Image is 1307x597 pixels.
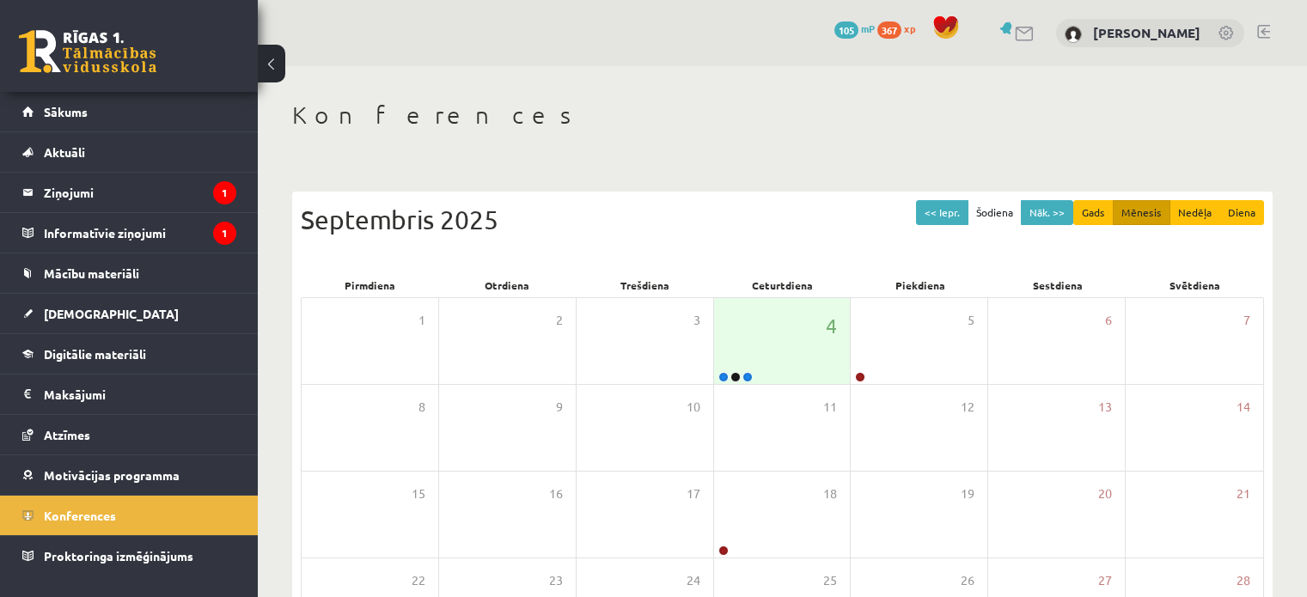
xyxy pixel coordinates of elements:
a: 367 xp [877,21,924,35]
span: 24 [687,571,700,590]
button: Gads [1073,200,1114,225]
span: 6 [1105,311,1112,330]
span: 13 [1098,398,1112,417]
a: Rīgas 1. Tālmācības vidusskola [19,30,156,73]
span: 26 [961,571,974,590]
a: Aktuāli [22,132,236,172]
span: 8 [418,398,425,417]
span: 10 [687,398,700,417]
a: 105 mP [834,21,875,35]
span: Digitālie materiāli [44,346,146,362]
a: Mācību materiāli [22,253,236,293]
div: Otrdiena [438,273,576,297]
legend: Ziņojumi [44,173,236,212]
span: Atzīmes [44,427,90,442]
span: 28 [1237,571,1250,590]
span: 16 [549,484,563,503]
span: 367 [877,21,901,39]
span: 22 [412,571,425,590]
div: Ceturtdiena [713,273,851,297]
span: mP [861,21,875,35]
span: 20 [1098,484,1112,503]
span: 3 [693,311,700,330]
div: Svētdiena [1127,273,1264,297]
div: Piekdiena [852,273,989,297]
span: 14 [1237,398,1250,417]
a: Ziņojumi1 [22,173,236,212]
span: 27 [1098,571,1112,590]
div: Septembris 2025 [301,200,1264,239]
div: Sestdiena [989,273,1127,297]
button: Diena [1219,200,1264,225]
span: 23 [549,571,563,590]
span: 1 [418,311,425,330]
legend: Maksājumi [44,375,236,414]
span: 19 [961,484,974,503]
span: 18 [823,484,837,503]
span: [DEMOGRAPHIC_DATA] [44,306,179,321]
a: Informatīvie ziņojumi1 [22,213,236,253]
span: Motivācijas programma [44,467,180,483]
span: Mācību materiāli [44,265,139,281]
a: Maksājumi [22,375,236,414]
button: Mēnesis [1113,200,1170,225]
a: Motivācijas programma [22,455,236,495]
a: Proktoringa izmēģinājums [22,536,236,576]
button: Nāk. >> [1021,200,1073,225]
img: Safina Pučko [1065,26,1082,43]
i: 1 [213,181,236,204]
span: 4 [826,311,837,340]
span: 5 [968,311,974,330]
span: 15 [412,484,425,503]
span: xp [904,21,915,35]
span: 9 [556,398,563,417]
a: Digitālie materiāli [22,334,236,374]
span: 11 [823,398,837,417]
span: 17 [687,484,700,503]
span: Sākums [44,104,88,119]
span: 21 [1237,484,1250,503]
h1: Konferences [292,101,1273,130]
a: Sākums [22,92,236,131]
a: Atzīmes [22,415,236,454]
a: [PERSON_NAME] [1093,24,1200,41]
a: [DEMOGRAPHIC_DATA] [22,294,236,333]
span: 12 [961,398,974,417]
button: << Iepr. [916,200,968,225]
span: Konferences [44,508,116,523]
a: Konferences [22,496,236,535]
span: 25 [823,571,837,590]
i: 1 [213,222,236,245]
span: 105 [834,21,858,39]
button: Nedēļa [1170,200,1220,225]
span: 2 [556,311,563,330]
span: Proktoringa izmēģinājums [44,548,193,563]
div: Trešdiena [576,273,713,297]
button: Šodiena [968,200,1022,225]
div: Pirmdiena [301,273,438,297]
span: 7 [1243,311,1250,330]
legend: Informatīvie ziņojumi [44,213,236,253]
span: Aktuāli [44,144,85,160]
